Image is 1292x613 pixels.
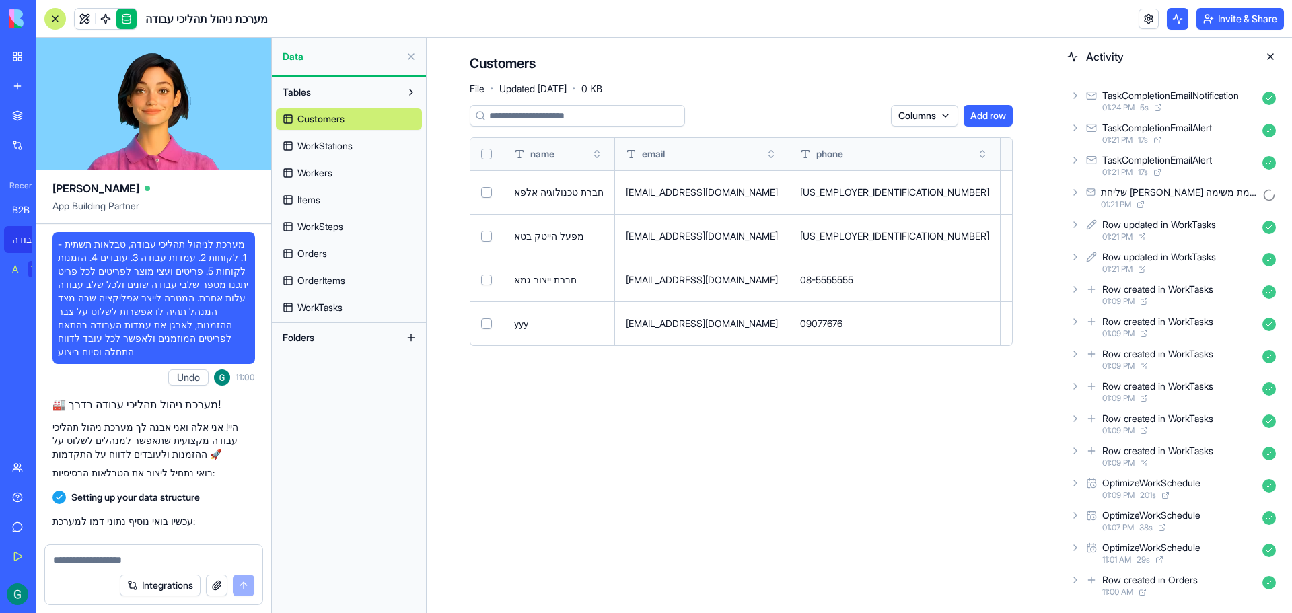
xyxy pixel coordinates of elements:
[52,515,255,528] p: עכשיו בואי נוסיף נתוני דמו למערכת:
[276,327,400,349] button: Folders
[581,82,602,96] span: 0 KB
[52,180,139,196] span: [PERSON_NAME]
[514,229,604,243] div: מפעל הייטק בטא
[481,318,492,329] button: Select row
[12,203,50,217] div: B2B Order Platform
[1102,380,1213,393] div: Row created in WorkTasks
[976,147,989,161] button: Toggle sort
[481,275,492,285] button: Select row
[52,199,255,223] span: App Building Partner
[891,105,958,127] button: Columns
[481,149,492,159] button: Select all
[1011,186,1196,199] div: [STREET_ADDRESS][PERSON_NAME]
[1101,199,1131,210] span: 01:21 PM
[1102,490,1135,501] span: 01:09 PM
[276,216,422,238] a: WorkSteps
[1102,102,1135,113] span: 01:24 PM
[276,135,422,157] a: WorkStations
[1101,186,1257,199] div: שליחת [PERSON_NAME] בהשלמת משימה
[530,147,554,161] span: name
[297,193,320,207] span: Items
[297,220,343,233] span: WorkSteps
[514,273,604,287] div: חברת ייצור גמא
[4,256,58,283] a: AI Logo GeneratorTRY
[276,81,400,103] button: Tables
[1138,135,1148,145] span: 17 s
[514,186,604,199] div: חברת טכנולוגיה אלפא
[1102,264,1133,275] span: 01:21 PM
[1102,554,1131,565] span: 11:01 AM
[626,273,778,287] div: [EMAIL_ADDRESS][DOMAIN_NAME]
[1102,250,1216,264] div: Row updated in WorkTasks
[1102,509,1200,522] div: OptimizeWorkSchedule
[626,229,778,243] div: [EMAIL_ADDRESS][DOMAIN_NAME]
[276,297,422,318] a: WorkTasks
[626,317,778,330] div: [EMAIL_ADDRESS][DOMAIN_NAME]
[1102,347,1213,361] div: Row created in WorkTasks
[52,421,255,461] p: היי! אני אלה ואני אבנה לך מערכת ניהול תהליכי עבודה מקצועית שתאפשר למנהלים לשלוט על ההזמנות ולעובד...
[1102,361,1135,371] span: 01:09 PM
[1102,315,1213,328] div: Row created in WorkTasks
[1102,296,1135,307] span: 01:09 PM
[1102,393,1135,404] span: 01:09 PM
[514,317,604,330] div: yyy
[1139,522,1153,533] span: 38 s
[1102,328,1135,339] span: 01:09 PM
[800,273,989,287] div: 08-5555555
[1102,167,1133,178] span: 01:21 PM
[120,575,201,596] button: Integrations
[481,187,492,198] button: Select row
[1102,476,1200,490] div: OptimizeWorkSchedule
[499,82,567,96] span: Updated [DATE]
[470,82,485,96] span: File
[590,147,604,161] button: Toggle sort
[1102,573,1198,587] div: Row created in Orders
[800,229,989,243] div: [US_EMPLOYER_IDENTIFICATION_NUMBER]
[276,189,422,211] a: Items
[490,78,494,100] span: ·
[1102,135,1133,145] span: 01:21 PM
[214,369,230,386] img: ACg8ocJ9KwVV3x5a9XIP9IwbY5uMndypQLaBNiQi05g5NyTJ4uccxg=s96-c
[1102,587,1133,598] span: 11:00 AM
[4,226,58,253] a: מערכת ניהול תהליכי עבודה
[297,301,343,314] span: WorkTasks
[1102,218,1216,231] div: Row updated in WorkTasks
[1102,283,1213,296] div: Row created in WorkTasks
[1102,231,1133,242] span: 01:21 PM
[9,9,93,28] img: logo
[1102,522,1134,533] span: 01:07 PM
[964,105,1013,127] button: Add row
[1140,102,1149,113] span: 5 s
[52,396,255,412] h2: 🏭 מערכת ניהול תהליכי עבודה בדרך!
[4,180,32,191] span: Recent
[764,147,778,161] button: Toggle sort
[816,147,843,161] span: phone
[7,583,28,605] img: ACg8ocJ9KwVV3x5a9XIP9IwbY5uMndypQLaBNiQi05g5NyTJ4uccxg=s96-c
[1137,554,1150,565] span: 29 s
[276,270,422,291] a: OrderItems
[283,85,311,99] span: Tables
[1102,153,1212,167] div: TaskCompletionEmailAlert
[1011,273,1196,287] div: אזור התעשייה, [GEOGRAPHIC_DATA]
[276,243,422,264] a: Orders
[12,262,19,276] div: AI Logo Generator
[1138,167,1148,178] span: 17 s
[1086,48,1252,65] span: Activity
[71,491,200,504] span: Setting up your data structure
[297,274,345,287] span: OrderItems
[800,186,989,199] div: [US_EMPLOYER_IDENTIFICATION_NUMBER]
[52,466,255,480] p: בואי נתחיל ליצור את הטבלאות הבסיסיות:
[1102,412,1213,425] div: Row created in WorkTasks
[1102,444,1213,458] div: Row created in WorkTasks
[276,108,422,130] a: Customers
[1102,425,1135,436] span: 01:09 PM
[642,147,665,161] span: email
[1102,541,1200,554] div: OptimizeWorkSchedule
[297,139,353,153] span: WorkStations
[1196,8,1284,30] button: Invite & Share
[297,247,327,260] span: Orders
[52,539,255,552] p: עכשיו בואי ניצור הזמנות דמו:
[1102,458,1135,468] span: 01:09 PM
[297,166,332,180] span: Workers
[1140,490,1156,501] span: 201 s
